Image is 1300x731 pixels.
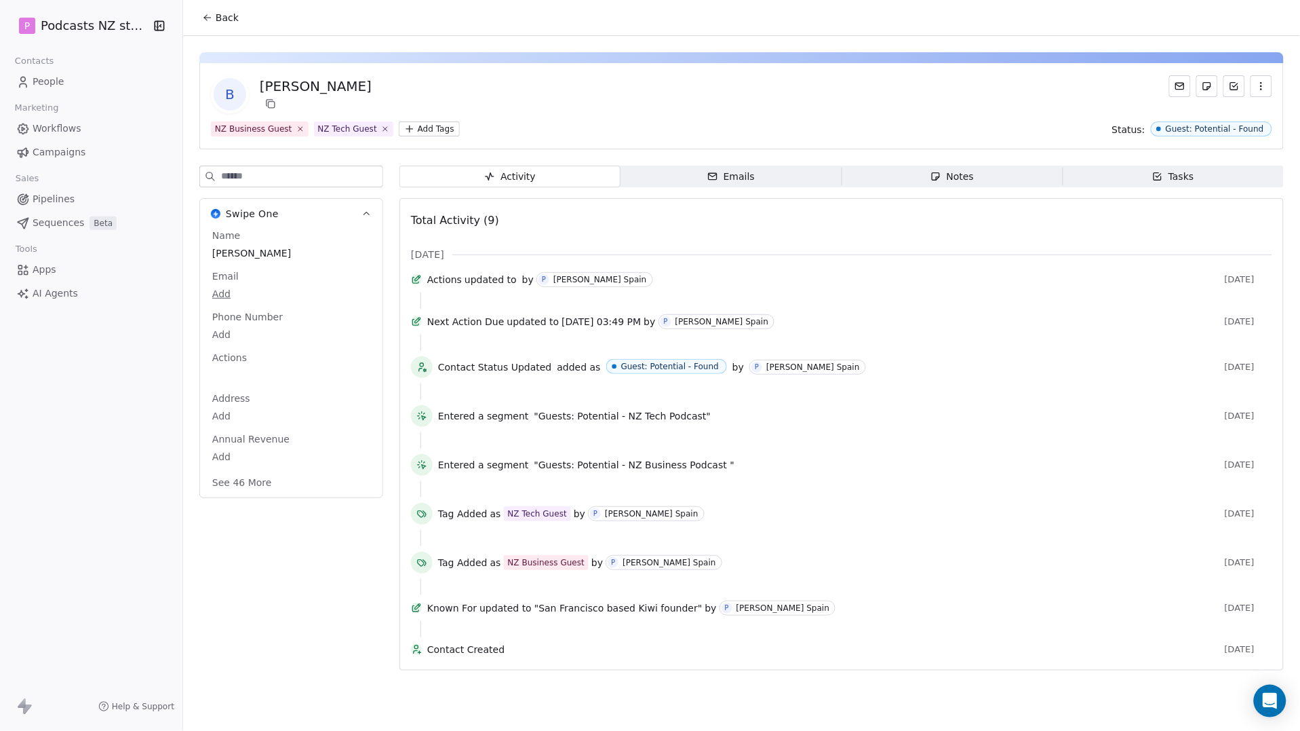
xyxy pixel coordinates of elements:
span: Back [216,11,239,24]
span: [PERSON_NAME] [212,246,370,260]
span: Next Action Due [427,315,505,329]
span: Beta [90,217,117,230]
button: Back [194,5,247,30]
span: Campaigns [33,145,85,160]
span: Tools [9,239,43,259]
span: updated to [507,315,559,329]
span: "San Francisco based Kiwi founder" [534,601,703,615]
div: P [593,508,597,519]
span: by [644,315,656,329]
span: as [490,556,501,569]
span: by [522,273,534,286]
div: [PERSON_NAME] [260,77,372,96]
span: Annual Revenue [210,432,292,446]
span: by [591,556,603,569]
a: Apps [11,259,172,281]
span: "Guests: Potential - NZ Tech Podcast" [534,409,711,423]
div: [PERSON_NAME] Spain [553,275,647,284]
span: Known For [427,601,477,615]
span: Total Activity (9) [411,214,499,227]
a: Workflows [11,117,172,140]
span: updated to [465,273,517,286]
div: Tasks [1152,170,1194,184]
span: Contacts [9,51,60,71]
span: Help & Support [112,701,174,712]
span: [DATE] [1225,508,1272,519]
span: Contact Status Updated [438,360,552,374]
span: People [33,75,64,89]
div: [PERSON_NAME] Spain [736,603,830,613]
div: Swipe OneSwipe One [200,229,382,498]
div: Guest: Potential - Found [621,362,719,371]
span: Pipelines [33,192,75,206]
span: Entered a segment [438,409,529,423]
span: [DATE] [1225,411,1272,421]
div: NZ Business Guest [508,557,585,569]
div: P [611,557,615,568]
span: AI Agents [33,286,78,301]
span: Add [212,328,370,341]
span: [DATE] [1225,460,1272,470]
span: updated to [479,601,532,615]
div: [PERSON_NAME] Spain [623,558,716,567]
a: Campaigns [11,141,172,164]
span: Sequences [33,216,84,230]
span: Add [212,409,370,423]
span: "Guests: Potential - NZ Business Podcast " [534,458,734,472]
button: PPodcasts NZ studio [16,14,144,37]
span: [DATE] [411,248,444,261]
span: Marketing [9,98,64,118]
span: Status: [1112,123,1145,136]
div: Emails [707,170,755,184]
a: SequencesBeta [11,212,172,234]
div: [PERSON_NAME] Spain [605,509,698,519]
span: Email [210,269,241,283]
span: Name [210,229,243,242]
div: P [542,274,546,285]
div: Open Intercom Messenger [1254,685,1286,717]
span: [DATE] [1225,644,1272,655]
span: Actions [427,273,462,286]
div: [PERSON_NAME] Spain [675,317,769,326]
div: Guest: Potential - Found [1166,124,1264,134]
a: Pipelines [11,188,172,210]
span: as [490,507,501,521]
span: Apps [33,263,56,277]
div: P [664,316,668,327]
span: Tag Added [438,507,488,521]
img: Swipe One [211,209,220,219]
span: by [705,601,717,615]
span: P [24,19,30,33]
span: Add [212,450,370,464]
a: People [11,71,172,93]
button: Add Tags [399,121,460,136]
span: Podcasts NZ studio [41,17,149,35]
div: NZ Tech Guest [318,123,377,135]
span: [DATE] 03:49 PM [562,315,641,329]
span: Tag Added [438,556,488,569]
button: See 46 More [204,470,280,495]
span: Add [212,287,370,301]
a: AI Agents [11,282,172,305]
span: Workflows [33,121,81,136]
span: Swipe One [226,207,279,221]
span: [DATE] [1225,557,1272,568]
div: NZ Business Guest [215,123,292,135]
span: B [214,78,246,111]
div: P [755,362,759,373]
span: [DATE] [1225,603,1272,614]
span: by [574,507,585,521]
a: Help & Support [98,701,174,712]
span: [DATE] [1225,316,1272,327]
div: P [725,603,729,614]
span: Contact Created [427,643,1219,656]
span: [DATE] [1225,274,1272,285]
span: [DATE] [1225,362,1272,373]
div: Notes [930,170,974,184]
span: Entered a segment [438,458,529,472]
span: Address [210,392,253,405]
div: NZ Tech Guest [508,508,567,520]
div: [PERSON_NAME] Spain [766,362,860,372]
span: Actions [210,351,250,364]
span: by [732,360,744,374]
